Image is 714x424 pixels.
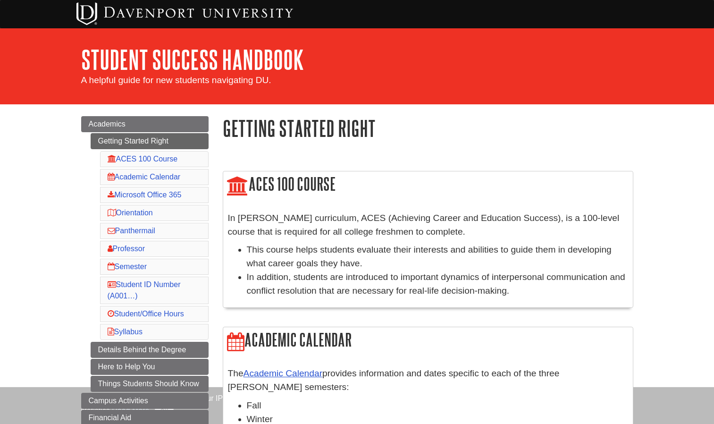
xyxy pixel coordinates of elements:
a: Student ID Number (A001…) [108,280,181,300]
a: Syllabus [108,328,143,336]
span: Campus Activities [89,397,148,405]
h2: ACES 100 Course [223,171,633,198]
span: Financial Aid [89,414,132,422]
a: Microsoft Office 365 [108,191,182,199]
p: The provides information and dates specific to each of the three [PERSON_NAME] semesters: [228,367,628,394]
h1: Getting Started Right [223,116,633,140]
a: ACES 100 Course [108,155,178,163]
a: Student Success Handbook [81,45,304,74]
a: Academic Calendar [244,368,322,378]
span: Academics [89,120,126,128]
h2: Academic Calendar [223,327,633,354]
a: Getting Started Right [91,133,209,149]
a: Academic Calendar [108,173,181,181]
img: Davenport University [76,2,293,25]
li: This course helps students evaluate their interests and abilities to guide them in developing wha... [247,243,628,271]
a: Details Behind the Degree [91,342,209,358]
li: Fall [247,399,628,413]
a: Academics [81,116,209,132]
a: Here to Help You [91,359,209,375]
p: In [PERSON_NAME] curriculum, ACES (Achieving Career and Education Success), is a 100-level course... [228,212,628,239]
span: A helpful guide for new students navigating DU. [81,75,271,85]
a: Professor [108,245,145,253]
a: Panthermail [108,227,155,235]
a: Campus Activities [81,393,209,409]
a: Things Students Should Know [91,376,209,392]
a: Semester [108,263,147,271]
li: In addition, students are introduced to important dynamics of interpersonal communication and con... [247,271,628,298]
a: Student/Office Hours [108,310,184,318]
a: Orientation [108,209,153,217]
